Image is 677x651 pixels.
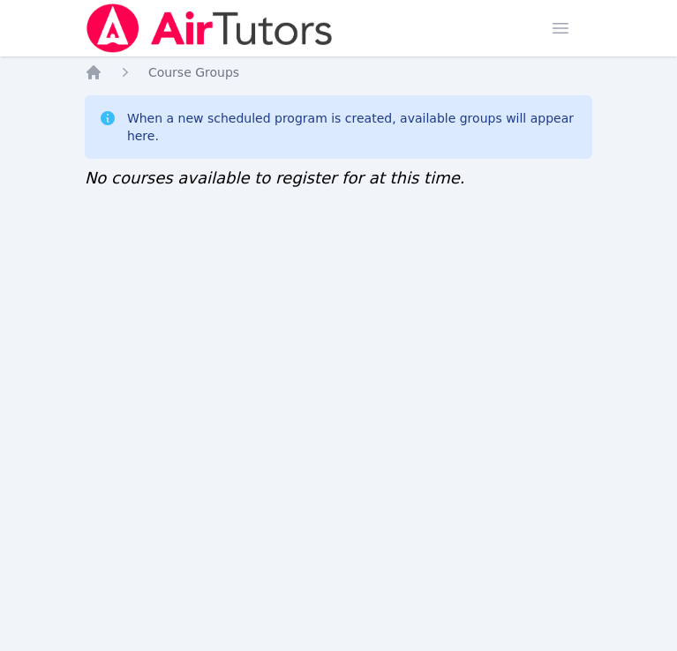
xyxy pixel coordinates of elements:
[85,168,465,187] span: No courses available to register for at this time.
[148,64,239,81] a: Course Groups
[127,109,578,145] div: When a new scheduled program is created, available groups will appear here.
[148,65,239,79] span: Course Groups
[85,64,592,81] nav: Breadcrumb
[85,4,335,53] img: Air Tutors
